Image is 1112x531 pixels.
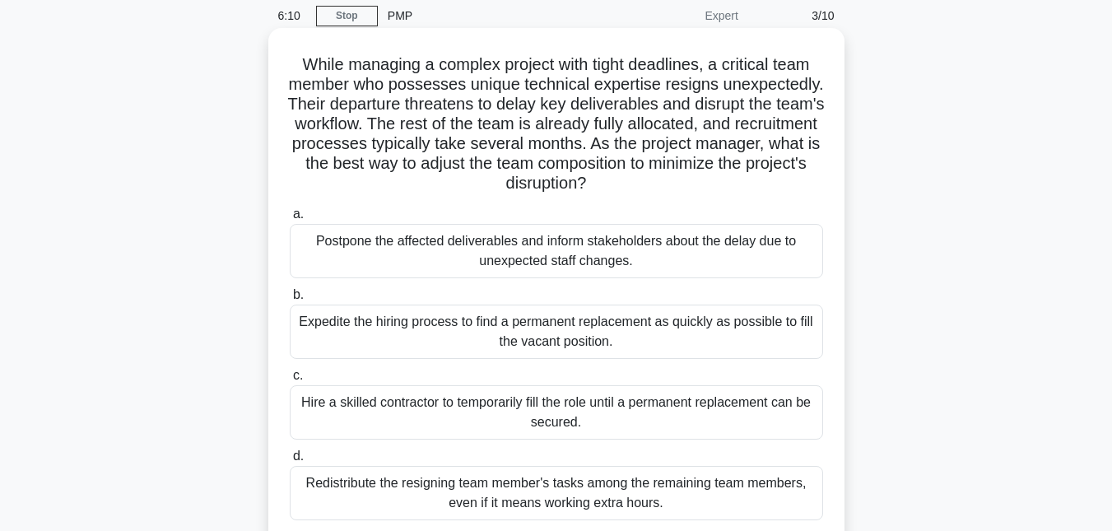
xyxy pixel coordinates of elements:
[290,385,823,440] div: Hire a skilled contractor to temporarily fill the role until a permanent replacement can be secured.
[293,287,304,301] span: b.
[290,305,823,359] div: Expedite the hiring process to find a permanent replacement as quickly as possible to fill the va...
[290,224,823,278] div: Postpone the affected deliverables and inform stakeholders about the delay due to unexpected staf...
[293,449,304,463] span: d.
[316,6,378,26] a: Stop
[293,368,303,382] span: c.
[288,54,825,194] h5: While managing a complex project with tight deadlines, a critical team member who possesses uniqu...
[293,207,304,221] span: a.
[290,466,823,520] div: Redistribute the resigning team member's tasks among the remaining team members, even if it means...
